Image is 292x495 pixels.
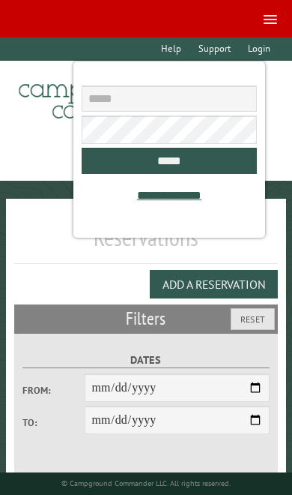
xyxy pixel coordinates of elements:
[191,37,237,61] a: Support
[22,415,84,430] label: To:
[61,478,231,488] small: © Campground Commander LLC. All rights reserved.
[14,223,277,264] h1: Reservations
[240,37,277,61] a: Login
[150,270,278,298] button: Add a Reservation
[153,37,188,61] a: Help
[14,67,201,125] img: Campground Commander
[231,308,275,330] button: Reset
[22,352,270,369] label: Dates
[22,383,84,397] label: From:
[14,304,277,333] h2: Filters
